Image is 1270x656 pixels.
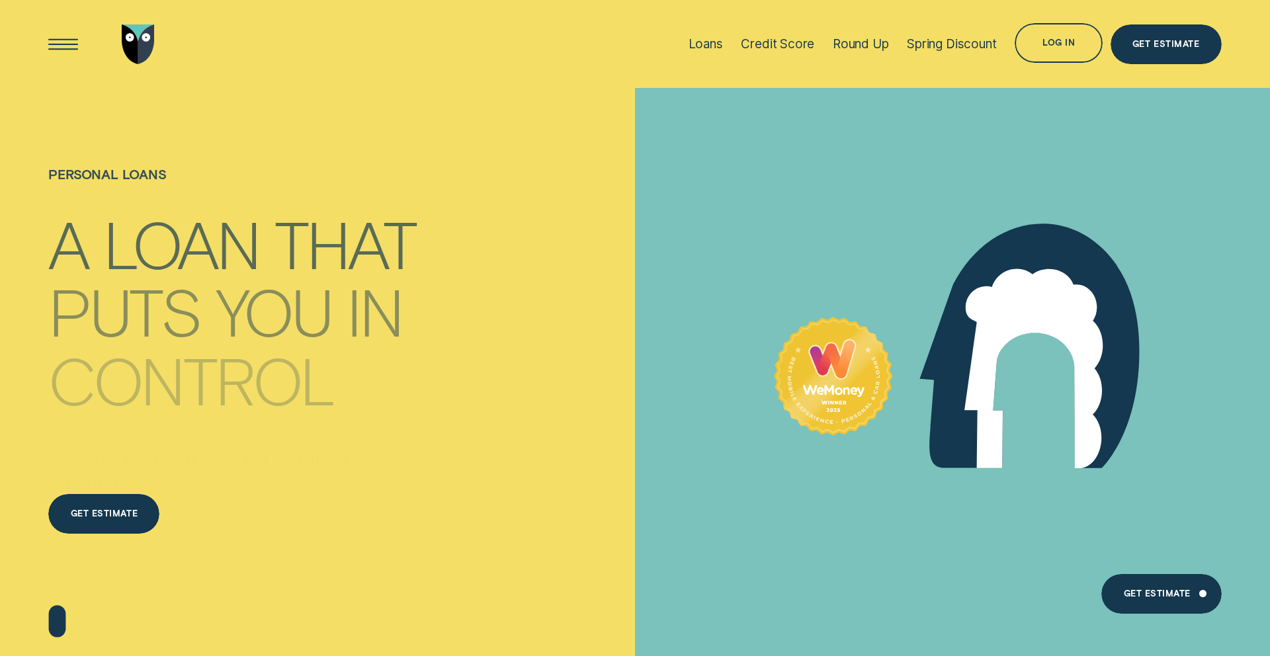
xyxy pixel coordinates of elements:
div: loan [103,212,259,273]
a: Get estimate [48,494,159,534]
div: in [347,280,402,341]
p: Personal loans call for a personalised experience. [48,446,431,493]
a: Get Estimate [1101,574,1221,614]
div: Credit Score [741,36,814,52]
div: control [48,348,333,409]
div: A [48,212,88,273]
button: Open Menu [44,24,83,64]
button: Log in [1015,23,1103,63]
img: Wisr [122,24,155,64]
a: Get Estimate [1111,24,1222,64]
div: that [275,212,415,273]
div: Round Up [833,36,889,52]
div: puts [48,280,200,341]
div: you [216,280,331,341]
h1: Personal loans [48,167,431,207]
h4: A loan that puts you in control [48,203,431,388]
div: Loans [689,36,723,52]
div: Spring Discount [907,36,996,52]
